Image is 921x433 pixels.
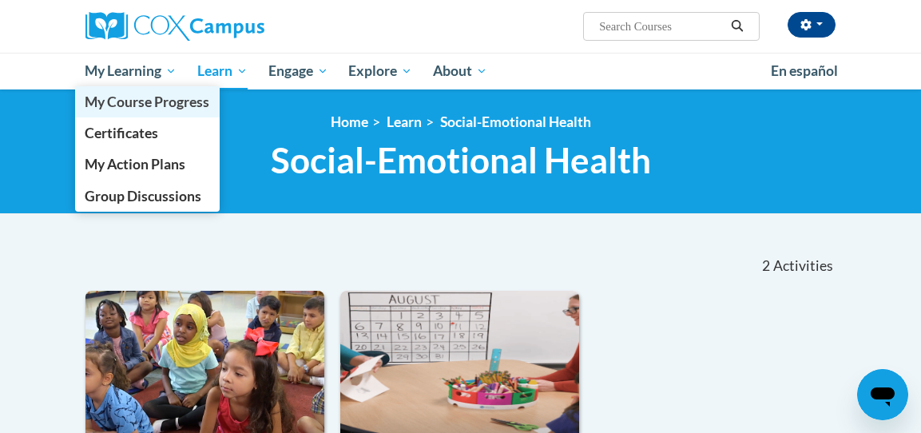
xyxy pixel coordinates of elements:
a: Certificates [75,117,220,149]
span: My Action Plans [85,156,185,173]
span: Learn [197,62,248,81]
iframe: Button to launch messaging window [857,369,908,420]
button: Account Settings [788,12,836,38]
span: En español [771,62,838,79]
a: Group Discussions [75,181,220,212]
a: Social-Emotional Health [440,113,591,130]
a: My Course Progress [75,86,220,117]
span: Explore [348,62,412,81]
button: Search [725,17,749,36]
span: About [433,62,487,81]
a: En español [760,54,848,88]
a: Engage [258,53,339,89]
span: 2 [762,257,770,275]
span: Activities [773,257,833,275]
img: Cox Campus [85,12,264,41]
span: Engage [268,62,328,81]
a: My Action Plans [75,149,220,180]
a: Explore [338,53,423,89]
a: My Learning [75,53,188,89]
span: Certificates [85,125,158,141]
a: Learn [187,53,258,89]
span: Social-Emotional Health [271,139,651,181]
a: Cox Campus [85,12,320,41]
input: Search Courses [597,17,725,36]
span: My Course Progress [85,93,209,110]
a: About [423,53,498,89]
a: Learn [387,113,422,130]
div: Main menu [73,53,848,89]
span: My Learning [85,62,177,81]
span: Group Discussions [85,188,201,205]
a: Home [331,113,368,130]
